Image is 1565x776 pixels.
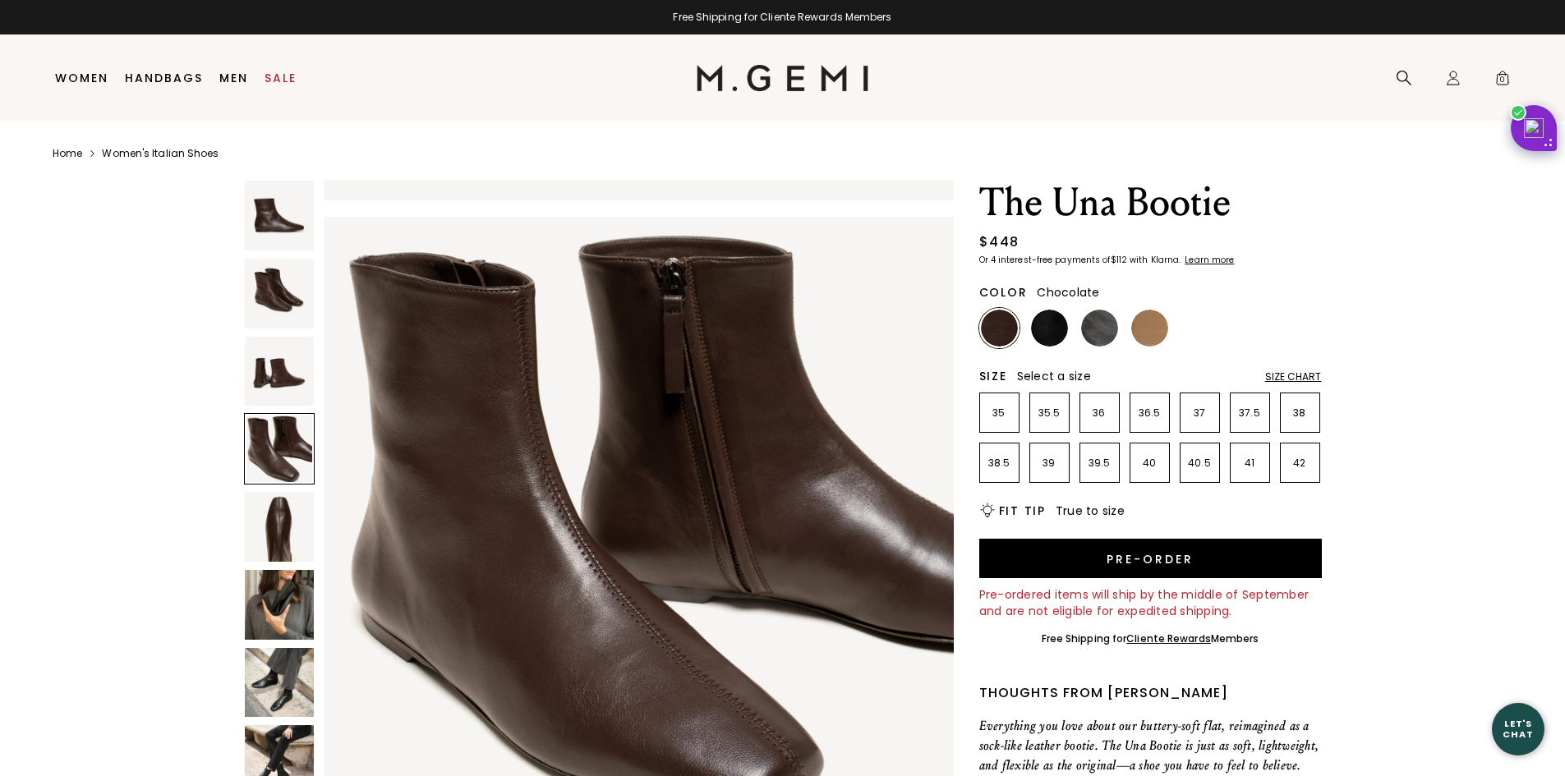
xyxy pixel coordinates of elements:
[1126,631,1211,645] a: Cliente Rewards
[1081,310,1118,347] img: Gunmetal
[1130,457,1169,470] p: 40
[245,492,315,562] img: The Una Bootie
[245,337,315,406] img: The Una Bootie
[55,71,108,85] a: Women
[1080,457,1119,470] p: 39.5
[1056,503,1125,519] span: True to size
[1492,719,1544,739] div: Let's Chat
[245,570,315,640] img: The Una Bootie
[1131,310,1168,347] img: Light Tan
[1042,632,1259,645] div: Free Shipping for Members
[265,71,297,85] a: Sale
[979,683,1322,703] div: Thoughts from [PERSON_NAME]
[125,71,203,85] a: Handbags
[1185,254,1234,266] klarna-placement-style-cta: Learn more
[245,648,315,718] img: The Una Bootie
[1030,457,1069,470] p: 39
[1111,254,1127,266] klarna-placement-style-amount: $112
[53,147,82,160] a: Home
[245,259,315,328] img: The Una Bootie
[1181,457,1219,470] p: 40.5
[245,181,315,250] img: The Una Bootie
[219,71,248,85] a: Men
[1017,368,1091,384] span: Select a size
[979,254,1111,266] klarna-placement-style-body: Or 4 interest-free payments of
[980,457,1019,470] p: 38.5
[1231,406,1269,420] p: 37.5
[1130,406,1169,420] p: 36.5
[979,370,1007,383] h2: Size
[1037,284,1099,301] span: Chocolate
[1031,310,1068,347] img: Black
[979,286,1028,299] h2: Color
[1265,370,1322,383] div: Size Chart
[981,310,1018,347] img: Chocolate
[1281,406,1319,420] p: 38
[979,232,1020,252] div: $448
[1080,406,1119,420] p: 36
[979,539,1322,578] button: Pre-order
[1181,406,1219,420] p: 37
[1231,457,1269,470] p: 41
[102,147,219,160] a: Women's Italian Shoes
[979,586,1322,619] div: Pre-ordered items will ship by the middle of September and are not eligible for expedited shipping.
[999,504,1046,517] h2: Fit Tip
[1281,457,1319,470] p: 42
[1494,73,1511,90] span: 0
[1030,406,1069,420] p: 35.5
[697,65,868,91] img: M.Gemi
[1183,255,1234,265] a: Learn more
[979,180,1322,226] h1: The Una Bootie
[980,406,1019,420] p: 35
[1130,254,1183,266] klarna-placement-style-body: with Klarna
